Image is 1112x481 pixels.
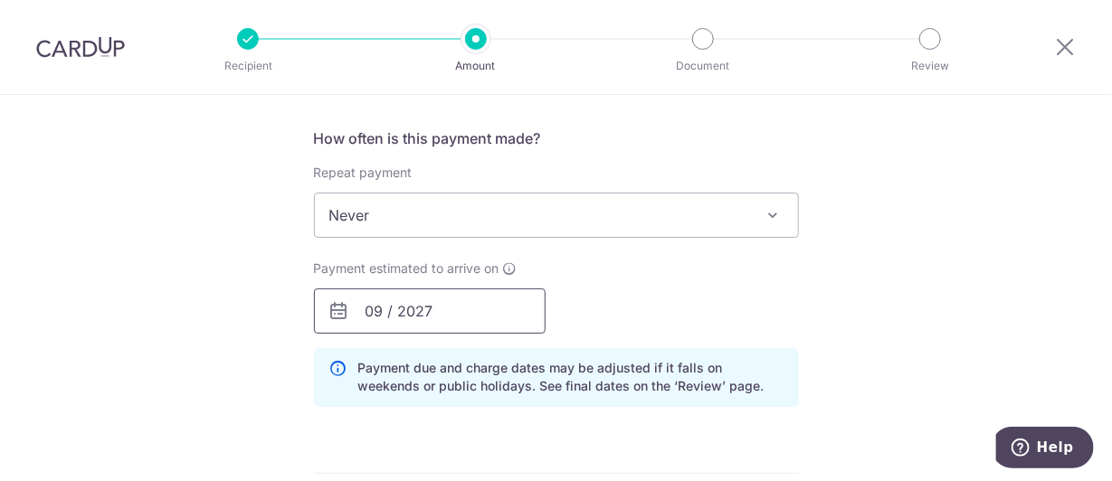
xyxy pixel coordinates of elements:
p: Payment due and charge dates may be adjusted if it falls on weekends or public holidays. See fina... [358,360,784,396]
span: Payment estimated to arrive on [314,259,499,278]
p: Amount [409,57,543,75]
label: Repeat payment [314,164,413,182]
p: Recipient [181,57,315,75]
img: CardUp [36,36,125,58]
input: DD / MM / YYYY [314,288,546,334]
h5: How often is this payment made? [314,127,799,149]
span: Never [315,193,798,237]
p: Document [636,57,770,75]
iframe: Opens a widget where you can find more information [996,427,1094,472]
p: Review [863,57,997,75]
span: Never [314,193,799,238]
